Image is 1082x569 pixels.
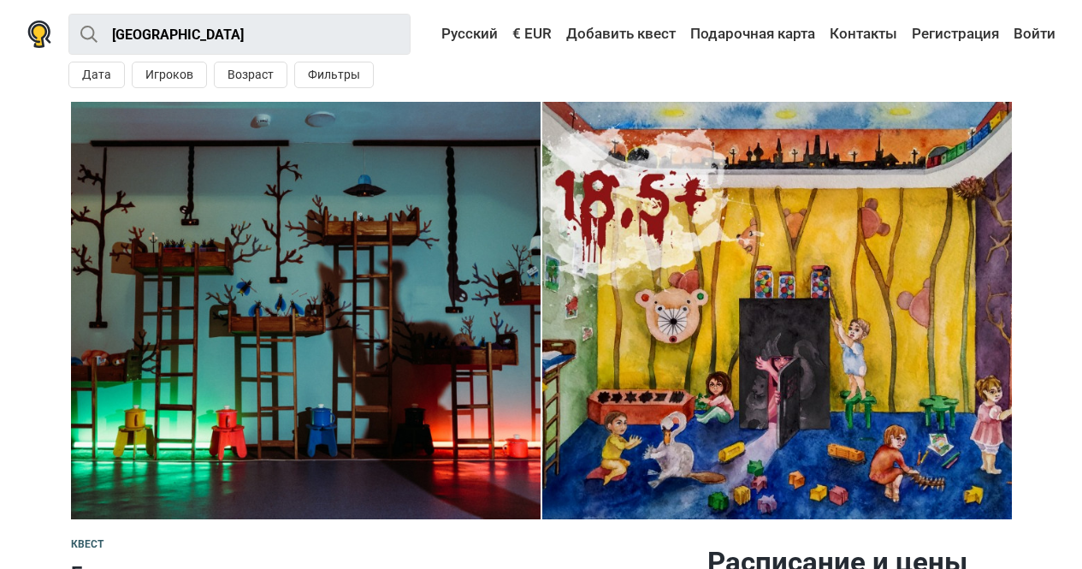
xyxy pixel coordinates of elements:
[542,102,1012,519] img: Голос из темноты photo 2
[71,538,104,550] span: Квест
[825,19,902,50] a: Контакты
[542,102,1012,519] a: Голос из темноты photo 1
[429,28,441,40] img: Русский
[132,62,207,88] button: Игроков
[71,102,541,519] img: Голос из темноты photo 1
[1009,19,1055,50] a: Войти
[562,19,680,50] a: Добавить квест
[68,62,125,88] button: Дата
[68,14,411,55] input: Попробуйте “Лондон”
[908,19,1003,50] a: Регистрация
[27,21,51,48] img: Nowescape logo
[294,62,374,88] button: Фильтры
[686,19,819,50] a: Подарочная карта
[508,19,556,50] a: € EUR
[425,19,502,50] a: Русский
[214,62,287,88] button: Возраст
